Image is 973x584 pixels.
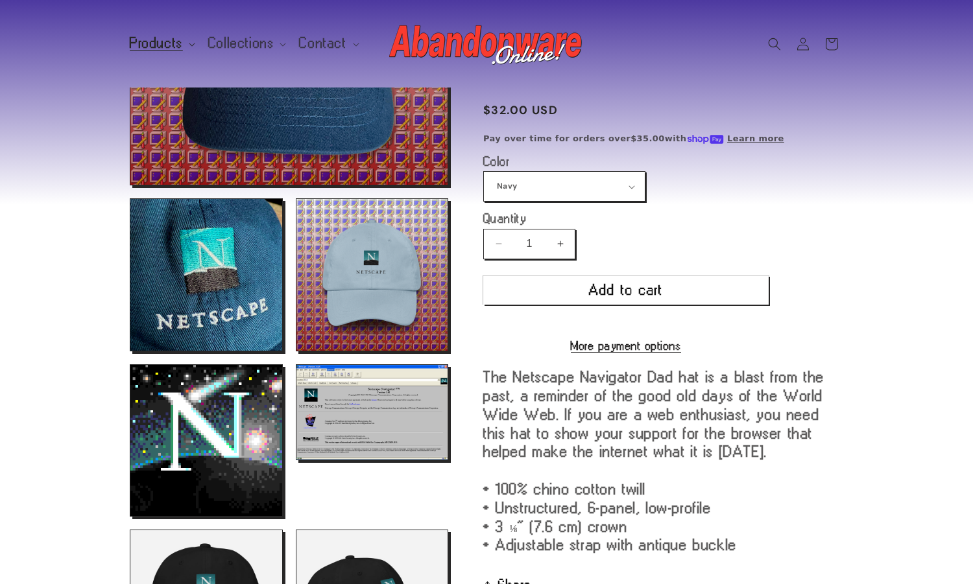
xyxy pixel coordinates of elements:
span: Contact [299,38,346,49]
a: Abandonware [385,13,589,75]
summary: Search [760,30,789,58]
h1: Netscape Navigator Hat [483,19,843,89]
summary: Collections [200,30,292,57]
button: Add to cart [483,275,769,305]
a: More payment options [483,340,769,351]
img: Abandonware [389,18,584,70]
span: Collections [208,38,274,49]
label: Quantity [483,212,769,225]
div: The Netscape Navigator Dad hat is a blast from the past, a reminder of the good old days of the W... [483,368,843,554]
label: Color [483,155,769,168]
summary: Products [122,30,200,57]
span: $32.00 USD [483,102,558,119]
span: Products [130,38,183,49]
summary: Contact [291,30,364,57]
